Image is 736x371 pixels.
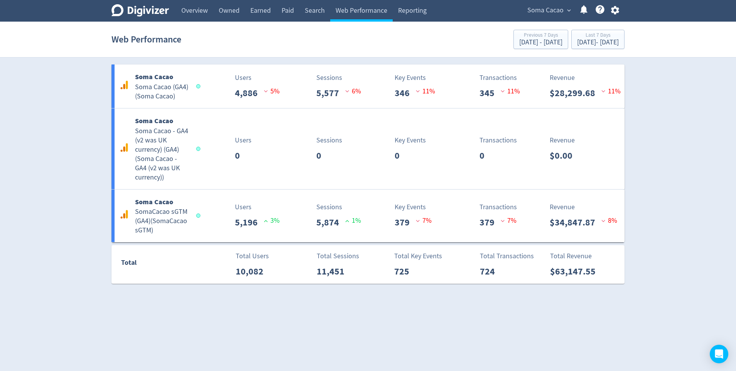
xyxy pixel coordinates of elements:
[550,264,602,278] p: $63,147.55
[416,215,432,226] p: 7 %
[710,345,728,363] div: Open Intercom Messenger
[571,30,625,49] button: Last 7 Days[DATE]- [DATE]
[135,127,189,182] h5: Soma Cacao - GA4 (v2 was UK currency) (GA4) ( Soma Cacao - GA4 (v2 was UK currency) )
[527,4,564,17] span: Soma Cacao
[395,86,416,100] p: 346
[135,197,173,207] b: Soma Cacao
[316,135,342,146] p: Sessions
[519,32,562,39] div: Previous 7 Days
[345,86,361,97] p: 6 %
[550,215,601,229] p: $34,847.87
[550,86,601,100] p: $28,299.68
[395,202,432,212] p: Key Events
[111,108,625,189] a: Soma CacaoSoma Cacao - GA4 (v2 was UK currency) (GA4)(Soma Cacao - GA4 (v2 was UK currency))Users...
[135,72,173,81] b: Soma Cacao
[550,73,621,83] p: Revenue
[566,7,572,14] span: expand_more
[395,149,406,163] p: 0
[601,86,621,97] p: 11 %
[395,73,435,83] p: Key Events
[416,86,435,97] p: 11 %
[235,135,252,146] p: Users
[479,73,520,83] p: Transactions
[550,251,602,261] p: Total Revenue
[479,149,491,163] p: 0
[316,149,327,163] p: 0
[601,215,617,226] p: 8 %
[235,149,246,163] p: 0
[235,202,280,212] p: Users
[316,202,361,212] p: Sessions
[525,4,573,17] button: Soma Cacao
[111,64,625,108] a: Soma CacaoSoma Cacao (GA4)(Soma Cacao)Users4,886 5%Sessions5,577 6%Key Events346 11%Transactions3...
[480,264,501,278] p: 724
[235,215,264,229] p: 5,196
[394,251,442,261] p: Total Key Events
[479,215,501,229] p: 379
[550,135,579,146] p: Revenue
[196,84,203,88] span: Data last synced: 22 Aug 2025, 6:02pm (AEST)
[235,73,280,83] p: Users
[236,264,270,278] p: 10,082
[135,207,189,235] h5: SomaCacao sGTM (GA4) ( SomaCacao sGTM )
[111,190,625,242] a: Soma CacaoSomaCacao sGTM (GA4)(SomaCacao sGTM)Users5,196 3%Sessions5,874 1%Key Events379 7%Transa...
[480,251,534,261] p: Total Transactions
[235,86,264,100] p: 4,886
[111,27,181,52] h1: Web Performance
[479,135,517,146] p: Transactions
[479,202,517,212] p: Transactions
[120,80,129,90] svg: Google Analytics
[135,116,173,125] b: Soma Cacao
[135,83,189,101] h5: Soma Cacao (GA4) ( Soma Cacao )
[395,135,426,146] p: Key Events
[394,264,415,278] p: 725
[317,251,359,261] p: Total Sessions
[236,251,270,261] p: Total Users
[395,215,416,229] p: 379
[316,215,345,229] p: 5,874
[577,39,619,46] div: [DATE] - [DATE]
[577,32,619,39] div: Last 7 Days
[120,210,129,219] svg: Google Analytics
[479,86,501,100] p: 345
[513,30,568,49] button: Previous 7 Days[DATE] - [DATE]
[317,264,351,278] p: 11,451
[519,39,562,46] div: [DATE] - [DATE]
[264,86,280,97] p: 5 %
[345,215,361,226] p: 1 %
[196,147,203,151] span: Data last synced: 22 Aug 2025, 9:02pm (AEST)
[196,213,203,218] span: Data last synced: 23 Aug 2025, 1:02pm (AEST)
[264,215,280,226] p: 3 %
[550,202,617,212] p: Revenue
[120,143,129,152] svg: Google Analytics
[316,73,361,83] p: Sessions
[121,257,197,272] div: Total
[550,149,579,163] p: $0.00
[316,86,345,100] p: 5,577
